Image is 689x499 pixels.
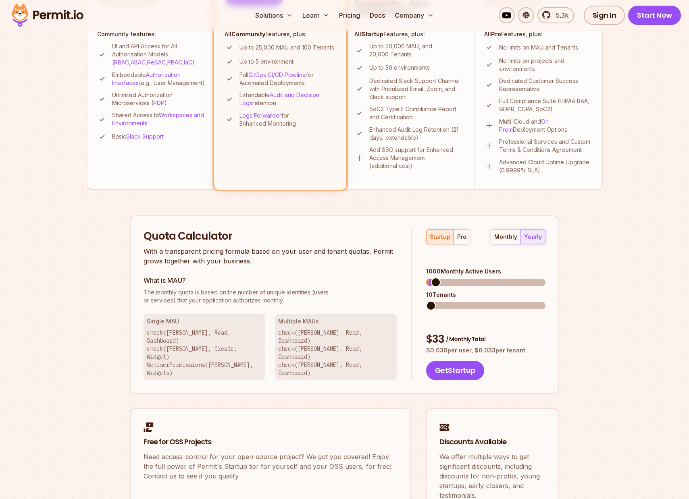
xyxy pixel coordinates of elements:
button: Learn [299,7,333,23]
a: PBAC [167,59,182,66]
h3: Multiple MAUs [278,317,393,325]
a: Authorization Interfaces [112,71,181,86]
p: Up to 50 environments [369,64,430,72]
strong: Community [231,31,265,37]
a: 5.3k [537,7,574,23]
p: $ 0.030 per user, $ 0.033 per tenant [426,346,545,354]
p: Enhanced Audit Log Retention (21 days, extendable) [369,126,464,142]
p: With a transparent pricing formula based on your user and tenant quotas, Permit grows together wi... [144,246,397,266]
p: Unlimited Authorization Microservices ( ) [112,91,206,107]
p: Up to 50,000 MAU, and 20,000 Tenants [369,42,464,58]
h4: All Features, plus: [484,30,592,38]
h3: Single MAU [147,317,262,325]
p: Shared Access to [112,111,206,127]
strong: Startup [361,31,383,37]
p: Professional Services and Custom Terms & Conditions Agreement [499,138,592,154]
a: Slack Support [126,133,164,140]
p: Full Compliance Suite (HIPAA BAA, GDPR, CCPA, SoC2) [499,97,592,113]
p: Dedicated Slack Support Channel with Prioritized Email, Zoom, and Slack support [369,77,464,101]
a: PDP [153,99,164,106]
a: ReBAC [147,59,166,66]
p: No limits on projects and environments [499,57,592,73]
p: UI and API Access for All Authorization Models ( , , , , ) [112,42,206,66]
h2: Free for OSS Projects [144,437,398,447]
div: 1000 Monthly Active Users [426,267,545,275]
a: GitOps CI/CD Pipeline [248,71,306,78]
a: Logs Forwarder [239,112,281,119]
button: Solutions [252,7,296,23]
h4: All Features, plus: [225,30,336,38]
p: Embeddable (e.g., User Management) [112,71,206,87]
p: No limits on MAU and Tenants [499,43,578,52]
p: Full for Automated Deployments [239,71,336,87]
h4: Community features: [97,30,206,38]
p: Add SSO support for Enhanced Access Management (additional cost) [369,146,464,170]
div: pro [457,233,466,241]
a: Sign In [584,6,625,25]
span: The monthly quota is based on the number of unique identities (users [144,288,397,296]
strong: Pro [491,31,501,37]
button: GetStartup [426,361,484,380]
a: Start Now [628,6,681,25]
h2: Discounts Available [439,437,545,447]
a: Docs [366,7,388,23]
p: Extendable retention [239,91,336,107]
p: Need access-control for your open-source project? We got you covered! Enjoy the full power of Per... [144,452,398,481]
h2: Quota Calculator [144,229,397,244]
button: Company [391,7,437,23]
a: On-Prem [499,118,551,133]
p: for Enhanced Monitoring [239,112,336,128]
p: Dedicated Customer Success Representative [499,77,592,93]
p: Up to 25,000 MAU and 100 Tenants [239,43,334,52]
a: IaC [184,59,192,66]
h3: What is MAU? [144,275,397,285]
p: Up to 5 environment [239,58,294,66]
h4: All Features, plus: [354,30,464,38]
div: 10 Tenants [426,291,545,299]
p: SoC2 Type II Compliance Report and Certification [369,105,464,121]
div: monthly [494,233,517,241]
p: check([PERSON_NAME], Read, Dashboard) check([PERSON_NAME], Read, Dashboard) check([PERSON_NAME], ... [278,329,393,377]
p: or services) that your application authorizes monthly. [144,288,397,304]
span: 5.3k [551,10,568,20]
img: Permit logo [8,2,87,29]
a: ABAC [131,59,146,66]
div: $ 33 [426,332,545,347]
a: Audit and Decision Logs [239,91,319,106]
p: Basic [112,133,164,141]
p: check([PERSON_NAME], Read, Dashboard) check([PERSON_NAME], Create, Widget) GetUserPermissions([PE... [147,329,262,377]
p: Advanced Cloud Uptime Upgrade (0.9999% SLA) [499,158,592,174]
p: Multi-Cloud and Deployment Options [499,118,592,134]
a: RBAC [114,59,129,66]
span: / Monthly Total [446,335,485,343]
a: Pricing [336,7,363,23]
